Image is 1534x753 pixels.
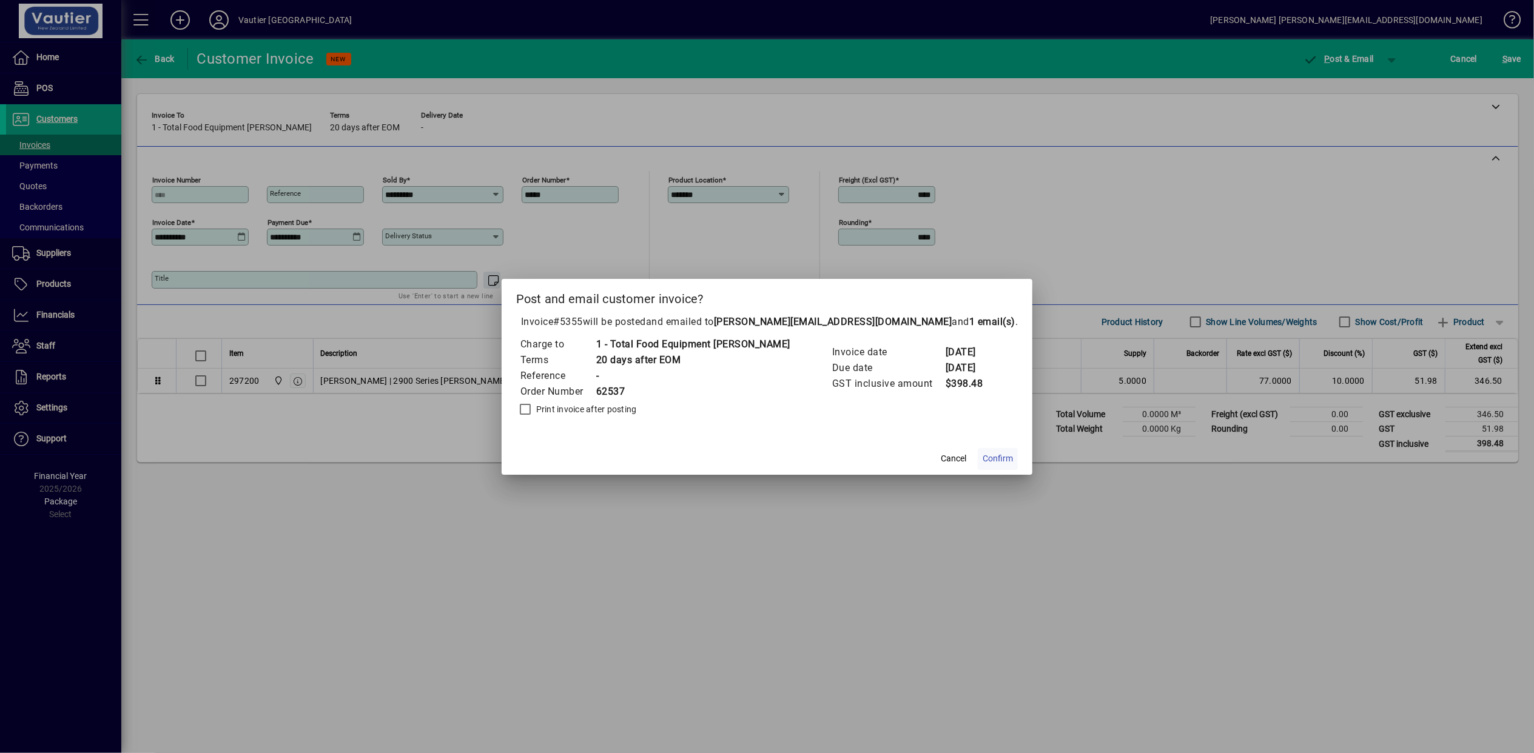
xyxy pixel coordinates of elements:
[983,452,1013,465] span: Confirm
[516,315,1018,329] p: Invoice will be posted .
[945,344,994,360] td: [DATE]
[941,452,966,465] span: Cancel
[534,403,637,415] label: Print invoice after posting
[934,448,973,470] button: Cancel
[520,336,596,352] td: Charge to
[945,376,994,392] td: $398.48
[952,316,1015,327] span: and
[832,376,945,392] td: GST inclusive amount
[596,384,790,400] td: 62537
[969,316,1015,327] b: 1 email(s)
[596,352,790,368] td: 20 days after EOM
[714,316,952,327] b: [PERSON_NAME][EMAIL_ADDRESS][DOMAIN_NAME]
[646,316,1015,327] span: and emailed to
[832,360,945,376] td: Due date
[945,360,994,376] td: [DATE]
[553,316,583,327] span: #5355
[520,384,596,400] td: Order Number
[502,279,1033,314] h2: Post and email customer invoice?
[832,344,945,360] td: Invoice date
[596,368,790,384] td: -
[596,336,790,352] td: 1 - Total Food Equipment [PERSON_NAME]
[520,368,596,384] td: Reference
[978,448,1018,470] button: Confirm
[520,352,596,368] td: Terms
